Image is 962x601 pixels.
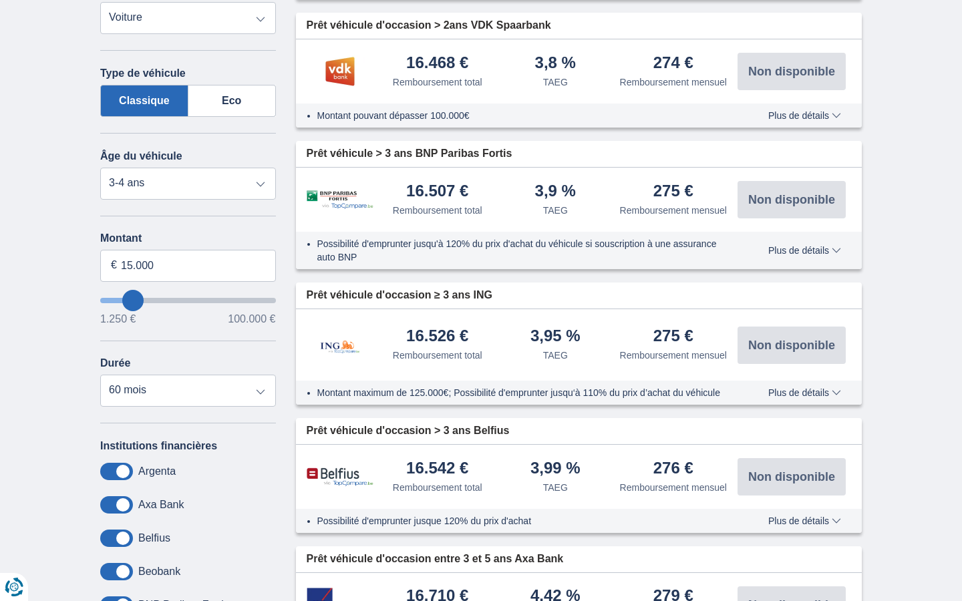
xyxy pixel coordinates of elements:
[100,440,217,452] label: Institutions financières
[620,204,727,217] div: Remboursement mensuel
[748,471,835,483] span: Non disponible
[738,327,846,364] button: Non disponible
[138,566,180,578] label: Beobank
[100,232,276,244] label: Montant
[100,357,130,369] label: Durée
[393,349,482,362] div: Remboursement total
[758,387,851,398] button: Plus de détails
[748,339,835,351] span: Non disponible
[317,109,730,122] li: Montant pouvant dépasser 100.000€
[307,423,510,439] span: Prêt véhicule d'occasion > 3 ans Belfius
[653,183,693,201] div: 275 €
[100,67,186,79] label: Type de véhicule
[307,55,373,88] img: pret personnel VDK bank
[406,183,468,201] div: 16.507 €
[653,55,693,73] div: 274 €
[138,499,184,511] label: Axa Bank
[111,258,117,273] span: €
[393,204,482,217] div: Remboursement total
[317,386,730,399] li: Montant maximum de 125.000€; Possibilité d'emprunter jusqu‘à 110% du prix d’achat du véhicule
[307,18,551,33] span: Prêt véhicule d'occasion > 2ans VDK Spaarbank
[543,349,568,362] div: TAEG
[768,111,841,120] span: Plus de détails
[543,481,568,494] div: TAEG
[100,298,276,303] input: wantToBorrow
[758,245,851,256] button: Plus de détails
[317,237,730,264] li: Possibilité d'emprunter jusqu'à 120% du prix d'achat du véhicule si souscription à une assurance ...
[307,323,373,367] img: pret personnel ING
[100,150,182,162] label: Âge du véhicule
[620,349,727,362] div: Remboursement mensuel
[535,55,576,73] div: 3,8 %
[748,65,835,77] span: Non disponible
[530,460,581,478] div: 3,99 %
[758,110,851,121] button: Plus de détails
[138,532,170,544] label: Belfius
[406,55,468,73] div: 16.468 €
[543,204,568,217] div: TAEG
[543,75,568,89] div: TAEG
[393,481,482,494] div: Remboursement total
[307,467,373,487] img: pret personnel Belfius
[530,328,581,346] div: 3,95 %
[406,328,468,346] div: 16.526 €
[307,552,564,567] span: Prêt véhicule d'occasion entre 3 et 5 ans Axa Bank
[758,516,851,526] button: Plus de détails
[620,75,727,89] div: Remboursement mensuel
[738,53,846,90] button: Non disponible
[307,288,492,303] span: Prêt véhicule d'occasion ≥ 3 ans ING
[406,460,468,478] div: 16.542 €
[228,314,275,325] span: 100.000 €
[653,460,693,478] div: 276 €
[100,85,188,117] label: Classique
[653,328,693,346] div: 275 €
[307,146,512,162] span: Prêt véhicule > 3 ans BNP Paribas Fortis
[768,516,841,526] span: Plus de détails
[393,75,482,89] div: Remboursement total
[100,314,136,325] span: 1.250 €
[307,190,373,210] img: pret personnel BNP Paribas Fortis
[138,465,176,477] label: Argenta
[188,85,276,117] label: Eco
[768,246,841,255] span: Plus de détails
[738,181,846,218] button: Non disponible
[317,514,730,528] li: Possibilité d'emprunter jusque 120% du prix d'achat
[620,481,727,494] div: Remboursement mensuel
[748,194,835,206] span: Non disponible
[535,183,576,201] div: 3,9 %
[738,458,846,495] button: Non disponible
[768,388,841,397] span: Plus de détails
